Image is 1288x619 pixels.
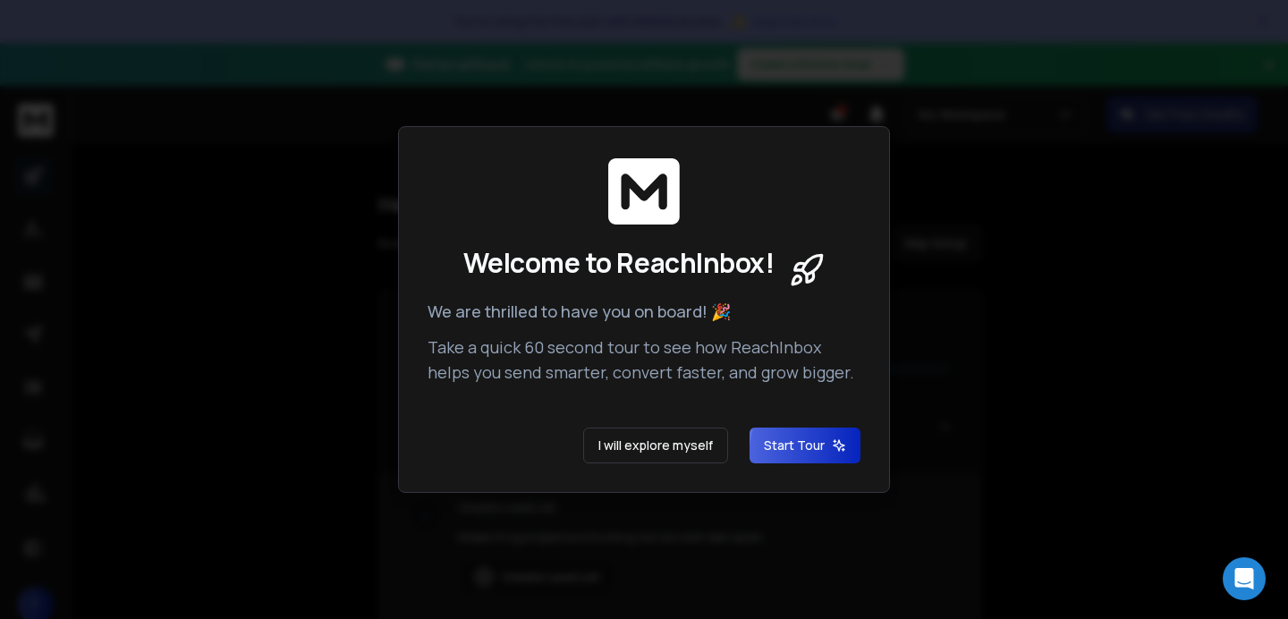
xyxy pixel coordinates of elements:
[1223,557,1266,600] div: Open Intercom Messenger
[583,428,728,463] button: I will explore myself
[428,299,860,324] p: We are thrilled to have you on board! 🎉
[750,428,860,463] button: Start Tour
[764,437,846,454] span: Start Tour
[463,247,774,279] span: Welcome to ReachInbox!
[428,335,860,385] p: Take a quick 60 second tour to see how ReachInbox helps you send smarter, convert faster, and gro...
